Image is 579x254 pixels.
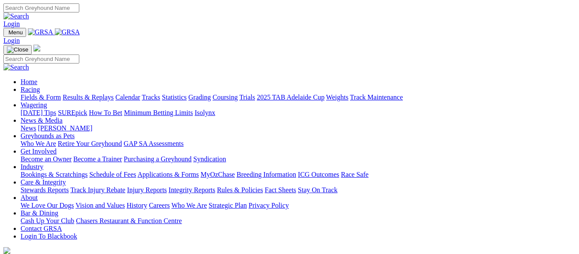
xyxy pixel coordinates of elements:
[124,109,193,116] a: Minimum Betting Limits
[149,202,170,209] a: Careers
[70,186,125,194] a: Track Injury Rebate
[213,94,238,101] a: Coursing
[21,209,58,217] a: Bar & Dining
[3,3,79,12] input: Search
[162,94,187,101] a: Statistics
[3,28,26,37] button: Toggle navigation
[115,94,140,101] a: Calendar
[21,86,40,93] a: Racing
[3,12,29,20] img: Search
[21,186,576,194] div: Care & Integrity
[3,20,20,27] a: Login
[21,94,576,101] div: Racing
[21,163,43,170] a: Industry
[21,155,576,163] div: Get Involved
[21,109,56,116] a: [DATE] Tips
[209,202,247,209] a: Strategic Plan
[217,186,263,194] a: Rules & Policies
[21,194,38,201] a: About
[237,171,296,178] a: Breeding Information
[58,140,122,147] a: Retire Your Greyhound
[21,155,72,163] a: Become an Owner
[3,247,10,254] img: logo-grsa-white.png
[239,94,255,101] a: Trials
[341,171,368,178] a: Race Safe
[168,186,215,194] a: Integrity Reports
[195,109,215,116] a: Isolynx
[21,124,576,132] div: News & Media
[21,217,74,224] a: Cash Up Your Club
[21,178,66,186] a: Care & Integrity
[126,202,147,209] a: History
[58,109,87,116] a: SUREpick
[21,132,75,139] a: Greyhounds as Pets
[21,140,56,147] a: Who We Are
[21,171,576,178] div: Industry
[249,202,289,209] a: Privacy Policy
[21,109,576,117] div: Wagering
[28,28,53,36] img: GRSA
[298,171,339,178] a: ICG Outcomes
[326,94,348,101] a: Weights
[21,78,37,85] a: Home
[38,124,92,132] a: [PERSON_NAME]
[201,171,235,178] a: MyOzChase
[189,94,211,101] a: Grading
[21,202,74,209] a: We Love Our Dogs
[21,101,47,109] a: Wagering
[21,117,63,124] a: News & Media
[350,94,403,101] a: Track Maintenance
[298,186,337,194] a: Stay On Track
[89,109,123,116] a: How To Bet
[33,45,40,51] img: logo-grsa-white.png
[21,202,576,209] div: About
[127,186,167,194] a: Injury Reports
[3,54,79,63] input: Search
[73,155,122,163] a: Become a Trainer
[75,202,125,209] a: Vision and Values
[171,202,207,209] a: Who We Are
[89,171,136,178] a: Schedule of Fees
[21,124,36,132] a: News
[193,155,226,163] a: Syndication
[257,94,324,101] a: 2025 TAB Adelaide Cup
[265,186,296,194] a: Fact Sheets
[63,94,114,101] a: Results & Replays
[21,217,576,225] div: Bar & Dining
[142,94,160,101] a: Tracks
[3,37,20,44] a: Login
[7,46,28,53] img: Close
[55,28,80,36] img: GRSA
[21,225,62,232] a: Contact GRSA
[124,140,184,147] a: GAP SA Assessments
[21,233,77,240] a: Login To Blackbook
[21,171,87,178] a: Bookings & Scratchings
[9,29,23,36] span: Menu
[21,140,576,148] div: Greyhounds as Pets
[21,148,57,155] a: Get Involved
[3,63,29,71] img: Search
[76,217,182,224] a: Chasers Restaurant & Function Centre
[138,171,199,178] a: Applications & Forms
[124,155,192,163] a: Purchasing a Greyhound
[21,94,61,101] a: Fields & Form
[3,45,32,54] button: Toggle navigation
[21,186,69,194] a: Stewards Reports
